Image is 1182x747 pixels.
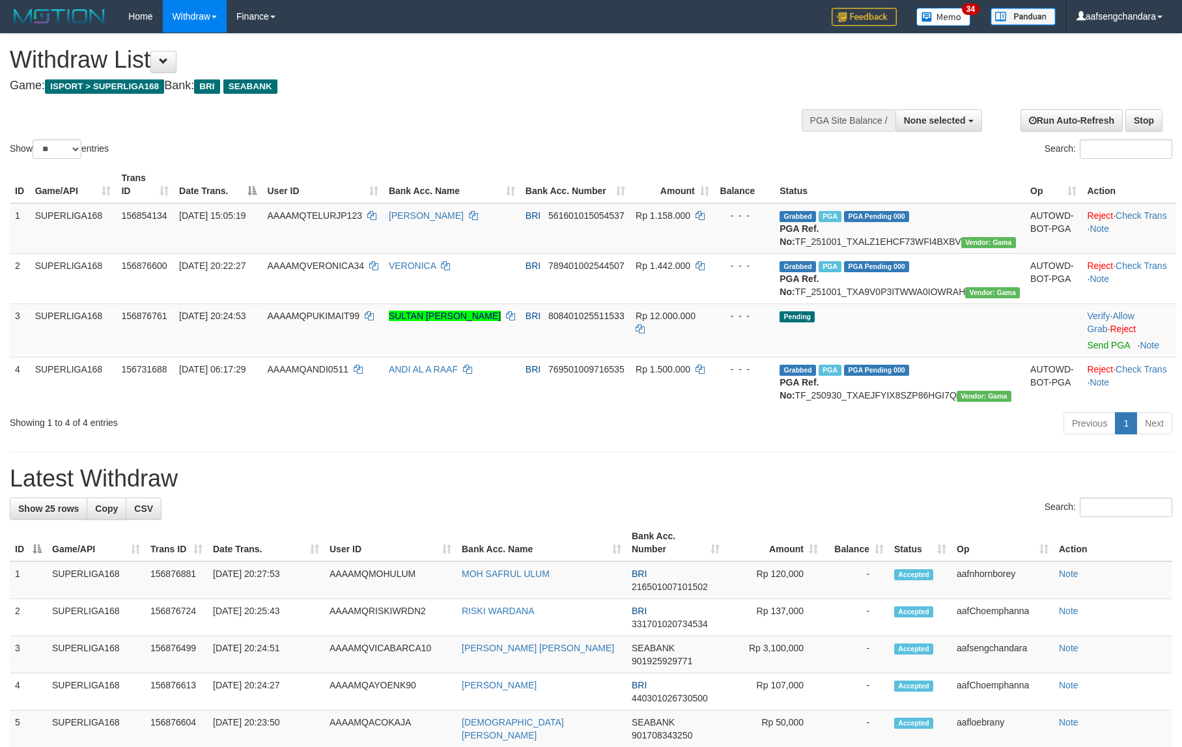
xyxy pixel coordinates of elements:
[632,619,708,629] span: Copy 331701020734534 to clipboard
[1045,139,1172,159] label: Search:
[30,166,117,203] th: Game/API: activate to sort column ascending
[208,673,324,711] td: [DATE] 20:24:27
[1115,412,1137,434] a: 1
[636,364,690,374] span: Rp 1.500.000
[462,606,535,616] a: RISKI WARDANA
[725,561,823,599] td: Rp 120,000
[10,524,47,561] th: ID: activate to sort column descending
[384,166,520,203] th: Bank Acc. Name: activate to sort column ascending
[1087,340,1129,350] a: Send PGA
[457,524,626,561] th: Bank Acc. Name: activate to sort column ascending
[267,364,348,374] span: AAAAMQANDI0511
[179,364,246,374] span: [DATE] 06:17:29
[1059,569,1078,579] a: Note
[223,79,277,94] span: SEABANK
[1125,109,1162,132] a: Stop
[844,261,909,272] span: PGA Pending
[1090,223,1109,234] a: Note
[894,606,933,617] span: Accepted
[10,411,483,429] div: Showing 1 to 4 of 4 entries
[262,166,383,203] th: User ID: activate to sort column ascending
[10,139,109,159] label: Show entries
[823,524,889,561] th: Balance: activate to sort column ascending
[179,210,246,221] span: [DATE] 15:05:19
[462,569,550,579] a: MOH SAFRUL ULUM
[725,599,823,636] td: Rp 137,000
[10,357,30,407] td: 4
[1136,412,1172,434] a: Next
[951,599,1054,636] td: aafChoemphanna
[725,636,823,673] td: Rp 3,100,000
[823,636,889,673] td: -
[145,673,208,711] td: 156876613
[462,717,564,740] a: [DEMOGRAPHIC_DATA][PERSON_NAME]
[121,210,167,221] span: 156854134
[18,503,79,514] span: Show 25 rows
[632,730,692,740] span: Copy 901708343250 to clipboard
[30,203,117,254] td: SUPERLIGA168
[179,311,246,321] span: [DATE] 20:24:53
[462,643,614,653] a: [PERSON_NAME] [PERSON_NAME]
[720,363,770,376] div: - - -
[832,8,897,26] img: Feedback.jpg
[10,166,30,203] th: ID
[819,211,841,222] span: Marked by aafsengchandara
[87,498,126,520] a: Copy
[145,561,208,599] td: 156876881
[632,717,675,727] span: SEABANK
[626,524,725,561] th: Bank Acc. Number: activate to sort column ascending
[1063,412,1116,434] a: Previous
[324,673,457,711] td: AAAAMQAYOENK90
[819,365,841,376] span: Marked by aafromsomean
[1045,498,1172,517] label: Search:
[389,311,501,321] a: SULTAN [PERSON_NAME]
[95,503,118,514] span: Copy
[1087,311,1110,321] a: Verify
[965,287,1020,298] span: Vendor URL: https://trx31.1velocity.biz
[823,599,889,636] td: -
[630,166,714,203] th: Amount: activate to sort column ascending
[548,210,625,221] span: Copy 561601015054537 to clipboard
[632,606,647,616] span: BRI
[1059,606,1078,616] a: Note
[208,599,324,636] td: [DATE] 20:25:43
[1082,303,1176,357] td: · ·
[526,261,541,271] span: BRI
[324,599,457,636] td: AAAAMQRISKIWRDN2
[725,673,823,711] td: Rp 107,000
[116,166,174,203] th: Trans ID: activate to sort column ascending
[1090,377,1109,388] a: Note
[1082,253,1176,303] td: · ·
[548,311,625,321] span: Copy 808401025511533 to clipboard
[1087,364,1113,374] a: Reject
[951,673,1054,711] td: aafChoemphanna
[636,210,690,221] span: Rp 1.158.000
[145,599,208,636] td: 156876724
[632,582,708,592] span: Copy 216501007101502 to clipboard
[389,210,464,221] a: [PERSON_NAME]
[145,524,208,561] th: Trans ID: activate to sort column ascending
[1087,311,1134,334] a: Allow Grab
[10,203,30,254] td: 1
[632,569,647,579] span: BRI
[548,364,625,374] span: Copy 769501009716535 to clipboard
[267,210,362,221] span: AAAAMQTELURJP123
[47,673,145,711] td: SUPERLIGA168
[1059,643,1078,653] a: Note
[1080,498,1172,517] input: Search:
[636,261,690,271] span: Rp 1.442.000
[774,253,1025,303] td: TF_251001_TXA9V0P3ITWWA0IOWRAH
[389,364,458,374] a: ANDI AL A RAAF
[121,261,167,271] span: 156876600
[780,261,816,272] span: Grabbed
[121,364,167,374] span: 156731688
[324,561,457,599] td: AAAAMQMOHULUM
[632,643,675,653] span: SEABANK
[780,377,819,401] b: PGA Ref. No:
[720,209,770,222] div: - - -
[526,364,541,374] span: BRI
[1082,357,1176,407] td: · ·
[962,3,979,15] span: 34
[1116,364,1167,374] a: Check Trans
[1025,166,1082,203] th: Op: activate to sort column ascending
